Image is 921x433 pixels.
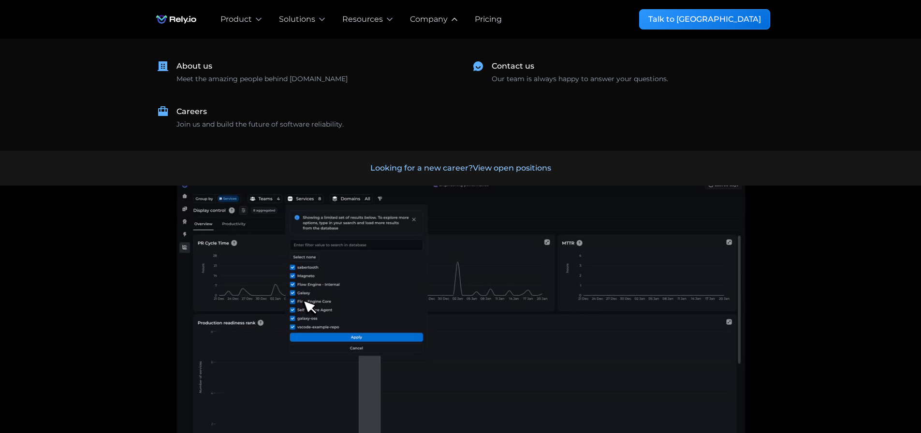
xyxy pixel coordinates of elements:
a: About usMeet the amazing people behind [DOMAIN_NAME]‍ [151,55,455,100]
a: home [151,10,201,29]
img: Rely.io logo [151,10,201,29]
div: Careers [176,106,207,117]
div: Join us and build the future of software reliability. [176,119,344,130]
div: Meet the amazing people behind [DOMAIN_NAME] ‍ [176,74,348,94]
a: Pricing [475,14,502,25]
div: Product [220,14,252,25]
span: View open positions [473,163,551,173]
div: Resources [342,14,383,25]
div: Looking for a new career? [370,162,551,174]
div: Company [410,14,448,25]
iframe: Chatbot [857,369,907,419]
a: CareersJoin us and build the future of software reliability. [151,100,455,135]
div: Contact us [492,60,534,72]
div: About us [176,60,212,72]
a: Contact usOur team is always happy to answer your questions. [467,55,770,90]
div: Our team is always happy to answer your questions. [492,74,668,84]
div: Solutions [279,14,315,25]
div: Talk to [GEOGRAPHIC_DATA] [648,14,761,25]
a: Looking for a new career?View open positions [15,151,906,186]
a: Talk to [GEOGRAPHIC_DATA] [639,9,770,29]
